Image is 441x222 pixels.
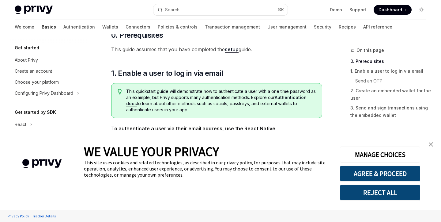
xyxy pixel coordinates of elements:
[374,5,412,15] a: Dashboard
[126,88,316,113] span: This quickstart guide will demonstrate how to authenticate a user with a one time password as an ...
[15,20,34,34] a: Welcome
[340,147,420,163] button: MANAGE CHOICES
[15,90,73,97] div: Configuring Privy Dashboard
[84,144,219,159] span: WE VALUE YOUR PRIVACY
[10,77,88,88] a: Choose your platform
[340,185,420,201] button: REJECT ALL
[15,44,39,52] h5: Get started
[111,45,322,54] span: This guide assumes that you have completed the guide.
[111,30,163,40] span: 0. Prerequisites
[118,89,122,94] svg: Tip
[6,211,31,221] a: Privacy Policy
[355,76,431,86] a: Send an OTP
[330,7,342,13] a: Demo
[111,125,275,140] strong: To authenticate a user via their email address, use the React Native SDK’s hook.
[125,134,172,141] code: useLoginWithEmail
[15,132,40,139] div: React native
[111,68,223,78] span: 1. Enable a user to log in via email
[15,78,59,86] div: Choose your platform
[15,67,52,75] div: Create an account
[15,56,38,64] div: About Privy
[225,46,239,53] a: setup
[15,109,56,116] h5: Get started by SDK
[63,20,95,34] a: Authentication
[340,166,420,182] button: AGREE & PROCEED
[15,121,26,128] div: React
[165,6,182,13] div: Search...
[339,20,356,34] a: Recipes
[9,150,75,177] img: company logo
[153,4,287,15] button: Search...⌘K
[15,6,53,14] img: light logo
[350,56,431,66] a: 0. Prerequisites
[31,211,57,221] a: Tracker Details
[350,86,431,103] a: 2. Create an embedded wallet for the user
[356,47,384,54] span: On this page
[42,20,56,34] a: Basics
[429,142,433,147] img: close banner
[363,20,392,34] a: API reference
[126,20,150,34] a: Connectors
[350,66,431,76] a: 1. Enable a user to log in via email
[205,20,260,34] a: Transaction management
[350,103,431,120] a: 3. Send and sign transactions using the embedded wallet
[277,7,284,12] span: ⌘ K
[10,66,88,77] a: Create an account
[379,7,402,13] span: Dashboard
[314,20,331,34] a: Security
[267,20,307,34] a: User management
[102,20,118,34] a: Wallets
[425,138,437,151] a: close banner
[84,159,331,178] div: This site uses cookies and related technologies, as described in our privacy policy, for purposes...
[158,20,198,34] a: Policies & controls
[417,5,426,15] button: Toggle dark mode
[10,55,88,66] a: About Privy
[349,7,366,13] a: Support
